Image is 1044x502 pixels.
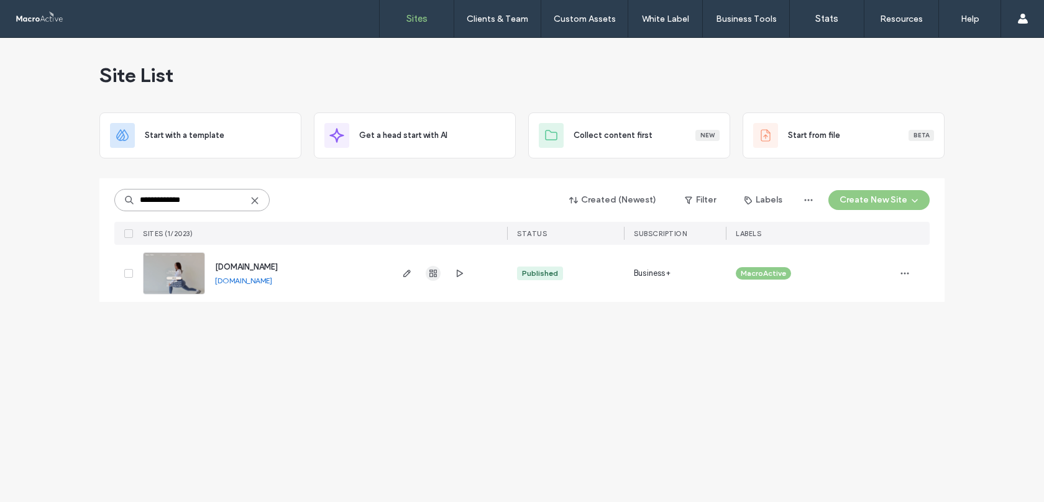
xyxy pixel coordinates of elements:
span: MacroActive [741,268,786,279]
span: STATUS [517,229,547,238]
div: Beta [909,130,934,141]
span: Start with a template [145,129,224,142]
div: Start from fileBeta [743,112,945,158]
span: Site List [99,63,173,88]
div: New [695,130,720,141]
div: Get a head start with AI [314,112,516,158]
label: Business Tools [716,14,777,24]
div: Start with a template [99,112,301,158]
div: Collect content firstNew [528,112,730,158]
span: SUBSCRIPTION [634,229,687,238]
span: Business+ [634,267,671,280]
label: Clients & Team [467,14,528,24]
span: Collect content first [574,129,652,142]
span: Get a head start with AI [359,129,447,142]
a: [DOMAIN_NAME] [215,276,272,285]
a: [DOMAIN_NAME] [215,262,278,272]
span: SITES (1/2023) [143,229,193,238]
span: Start from file [788,129,840,142]
label: Stats [815,13,838,24]
span: LABELS [736,229,761,238]
div: Published [522,268,558,279]
label: Help [961,14,979,24]
span: Help [29,9,54,20]
button: Create New Site [828,190,930,210]
button: Created (Newest) [559,190,667,210]
button: Labels [733,190,794,210]
label: Custom Assets [554,14,616,24]
label: Sites [406,13,428,24]
button: Filter [672,190,728,210]
label: White Label [642,14,689,24]
label: Resources [880,14,923,24]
